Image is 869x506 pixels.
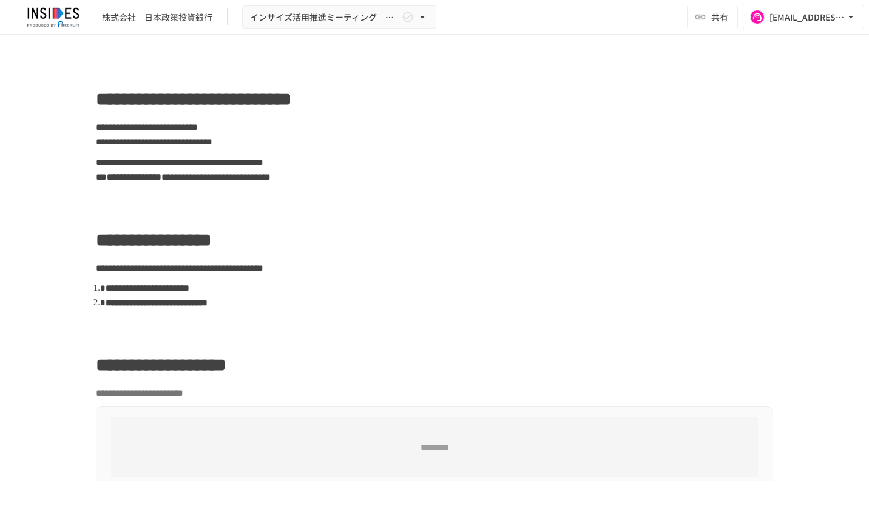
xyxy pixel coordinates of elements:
[15,7,92,27] img: JmGSPSkPjKwBq77AtHmwC7bJguQHJlCRQfAXtnx4WuV
[711,10,728,24] span: 共有
[250,10,399,25] span: インサイズ活用推進ミーティング ～1回目～
[687,5,738,29] button: 共有
[102,11,212,24] div: 株式会社 日本政策投資銀行
[743,5,864,29] button: [EMAIL_ADDRESS][DOMAIN_NAME]
[242,5,436,29] button: インサイズ活用推進ミーティング ～1回目～
[769,10,845,25] div: [EMAIL_ADDRESS][DOMAIN_NAME]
